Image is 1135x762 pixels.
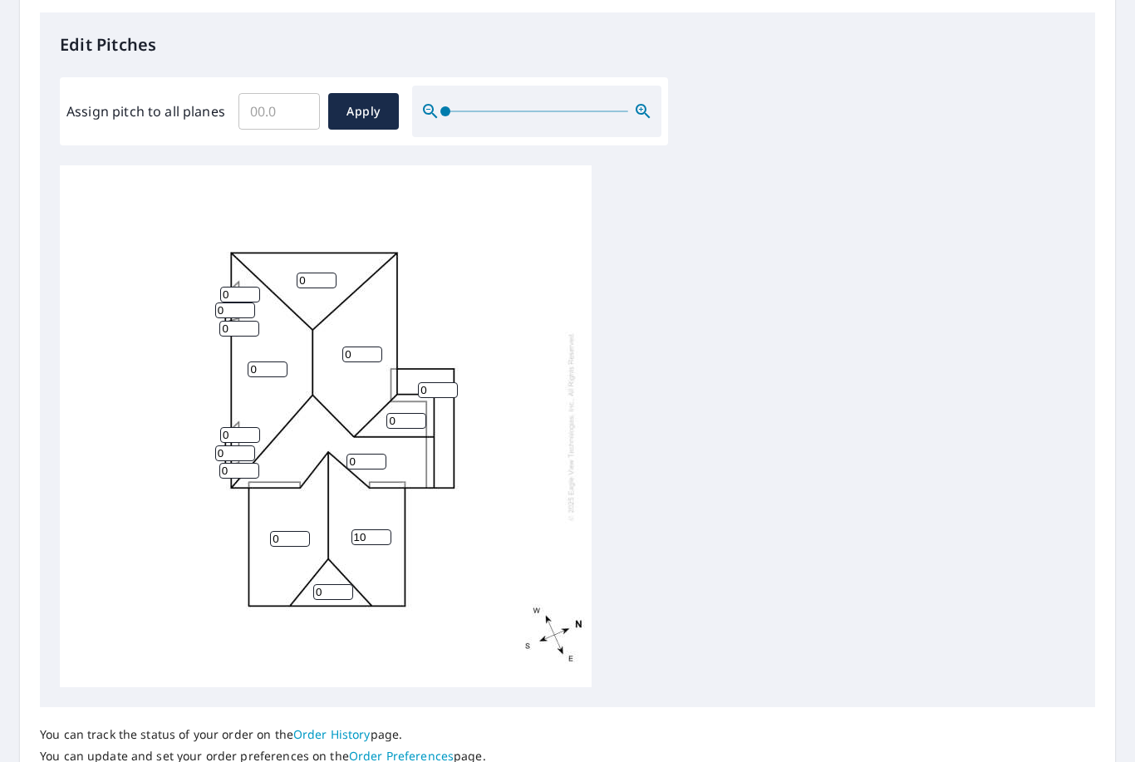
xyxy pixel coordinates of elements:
[66,101,225,121] label: Assign pitch to all planes
[60,32,1075,57] p: Edit Pitches
[293,726,371,742] a: Order History
[40,727,486,742] p: You can track the status of your order on the page.
[328,93,399,130] button: Apply
[341,101,386,122] span: Apply
[238,88,320,135] input: 00.0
